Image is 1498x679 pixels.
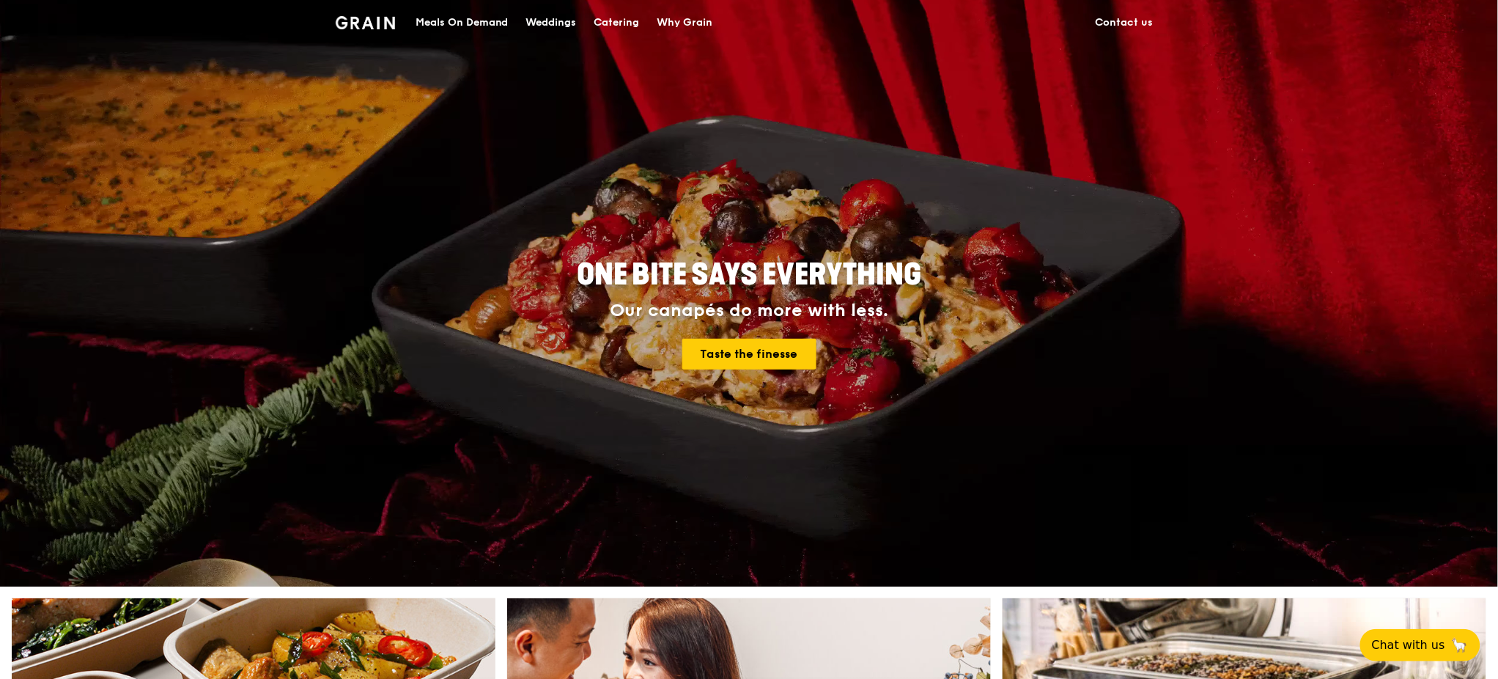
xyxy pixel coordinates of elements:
div: Meals On Demand [416,1,509,45]
a: Why Grain [649,1,722,45]
img: Grain [336,16,395,29]
div: Weddings [526,1,577,45]
div: Why Grain [657,1,713,45]
a: Contact us [1087,1,1162,45]
div: Catering [594,1,640,45]
span: ONE BITE SAYS EVERYTHING [577,257,921,293]
button: Chat with us🦙 [1360,629,1480,661]
a: Weddings [517,1,586,45]
span: 🦙 [1451,636,1469,654]
a: Catering [586,1,649,45]
span: Chat with us [1372,636,1445,654]
div: Our canapés do more with less. [485,301,1013,321]
a: Taste the finesse [682,339,816,370]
